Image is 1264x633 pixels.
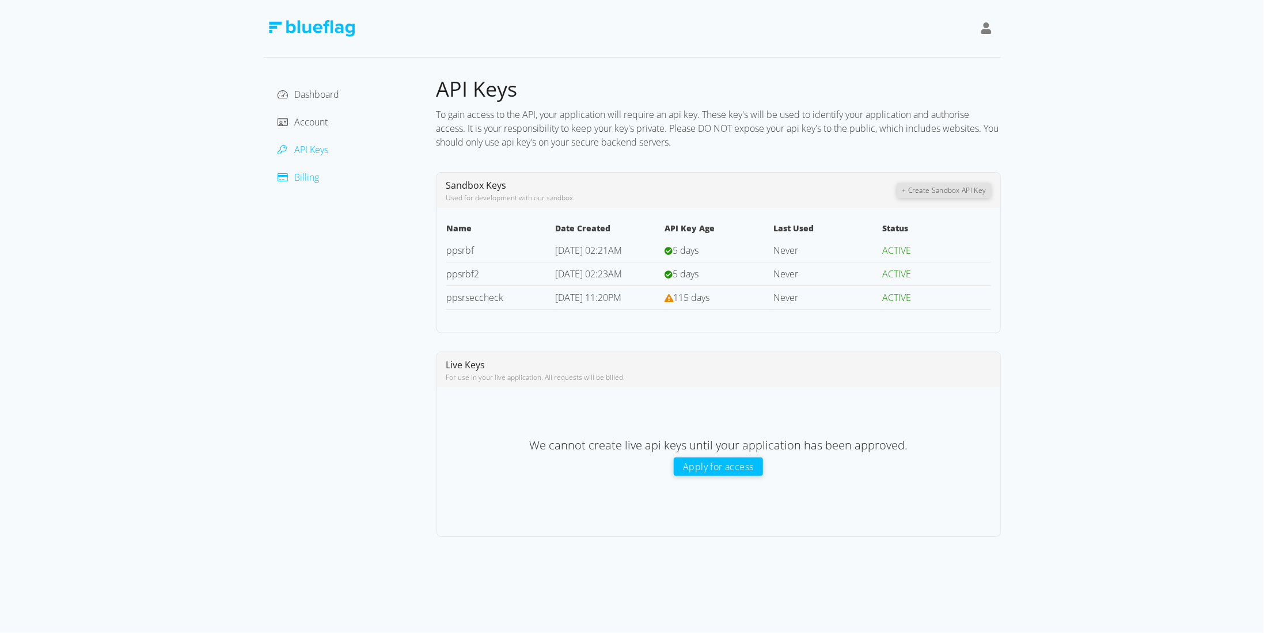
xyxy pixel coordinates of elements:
span: Dashboard [295,88,340,101]
span: We cannot create live api keys until your application has been approved. [529,437,908,453]
span: Account [295,116,328,128]
span: [DATE] 02:21AM [556,244,622,257]
span: Never [773,268,798,280]
a: ppsrbf2 [447,268,480,280]
span: 5 days [673,268,699,280]
img: Blue Flag Logo [268,20,355,37]
span: Sandbox Keys [446,179,507,192]
span: [DATE] 11:20PM [556,291,622,304]
span: Never [773,244,798,257]
div: For use in your live application. All requests will be billed. [446,372,991,383]
span: ACTIVE [882,268,911,280]
span: API Keys [295,143,329,156]
th: Last Used [773,222,882,239]
span: ACTIVE [882,244,911,257]
span: Never [773,291,798,304]
a: API Keys [278,143,329,156]
a: Account [278,116,328,128]
th: API Key Age [664,222,773,239]
span: 5 days [673,244,699,257]
div: To gain access to the API, your application will require an api key. These key's will be used to ... [436,103,1001,154]
button: Apply for access [674,457,762,476]
th: Date Created [555,222,664,239]
span: Live Keys [446,359,485,371]
a: Billing [278,171,320,184]
a: Dashboard [278,88,340,101]
span: [DATE] 02:23AM [556,268,622,280]
span: ACTIVE [882,291,911,304]
th: Name [446,222,555,239]
span: API Keys [436,75,518,103]
th: Status [882,222,990,239]
a: ppsrbf [447,244,475,257]
button: + Create Sandbox API Key [897,183,990,198]
span: Billing [295,171,320,184]
span: 115 days [674,291,710,304]
a: ppsrseccheck [447,291,504,304]
div: Used for development with our sandbox. [446,193,898,203]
